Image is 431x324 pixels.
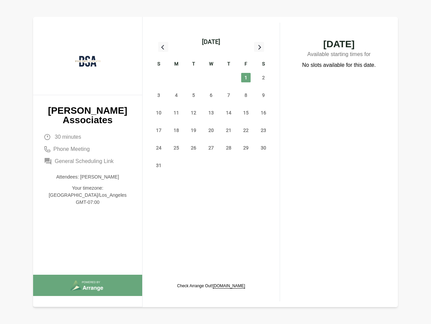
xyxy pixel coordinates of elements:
span: Sunday, August 10, 2025 [154,108,163,117]
span: Thursday, August 21, 2025 [224,126,233,135]
p: No slots available for this date. [302,61,376,69]
div: S [255,60,272,69]
span: Friday, August 29, 2025 [241,143,251,153]
span: Wednesday, August 20, 2025 [206,126,216,135]
div: F [237,60,255,69]
span: Wednesday, August 27, 2025 [206,143,216,153]
div: T [220,60,237,69]
span: Saturday, August 30, 2025 [259,143,268,153]
span: Friday, August 22, 2025 [241,126,251,135]
span: Friday, August 1, 2025 [241,73,251,82]
span: Tuesday, August 26, 2025 [189,143,198,153]
span: Friday, August 15, 2025 [241,108,251,117]
div: M [168,60,185,69]
p: Check Arrange Out! [177,283,245,289]
span: Friday, August 8, 2025 [241,90,251,100]
span: Wednesday, August 13, 2025 [206,108,216,117]
span: Saturday, August 23, 2025 [259,126,268,135]
a: [DOMAIN_NAME] [213,283,245,288]
div: [DATE] [202,37,220,47]
span: Saturday, August 2, 2025 [259,73,268,82]
span: 30 minutes [55,133,81,141]
div: W [202,60,220,69]
span: General Scheduling Link [55,157,113,165]
span: Sunday, August 31, 2025 [154,161,163,170]
span: Monday, August 4, 2025 [172,90,181,100]
span: Sunday, August 24, 2025 [154,143,163,153]
p: Available starting times for [294,49,384,61]
p: Your timezone: [GEOGRAPHIC_DATA]/Los_Angeles GMT-07:00 [44,185,131,206]
span: Phone Meeting [53,145,90,153]
span: Thursday, August 7, 2025 [224,90,233,100]
span: Tuesday, August 19, 2025 [189,126,198,135]
span: Monday, August 18, 2025 [172,126,181,135]
span: Saturday, August 9, 2025 [259,90,268,100]
span: Monday, August 11, 2025 [172,108,181,117]
span: Tuesday, August 12, 2025 [189,108,198,117]
span: Thursday, August 28, 2025 [224,143,233,153]
span: Wednesday, August 6, 2025 [206,90,216,100]
span: [DATE] [294,39,384,49]
div: T [185,60,202,69]
span: Saturday, August 16, 2025 [259,108,268,117]
span: Sunday, August 3, 2025 [154,90,163,100]
div: S [150,60,168,69]
span: Monday, August 25, 2025 [172,143,181,153]
span: Sunday, August 17, 2025 [154,126,163,135]
span: Thursday, August 14, 2025 [224,108,233,117]
span: Tuesday, August 5, 2025 [189,90,198,100]
p: [PERSON_NAME] Associates [44,106,131,125]
p: Attendees: [PERSON_NAME] [44,173,131,181]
